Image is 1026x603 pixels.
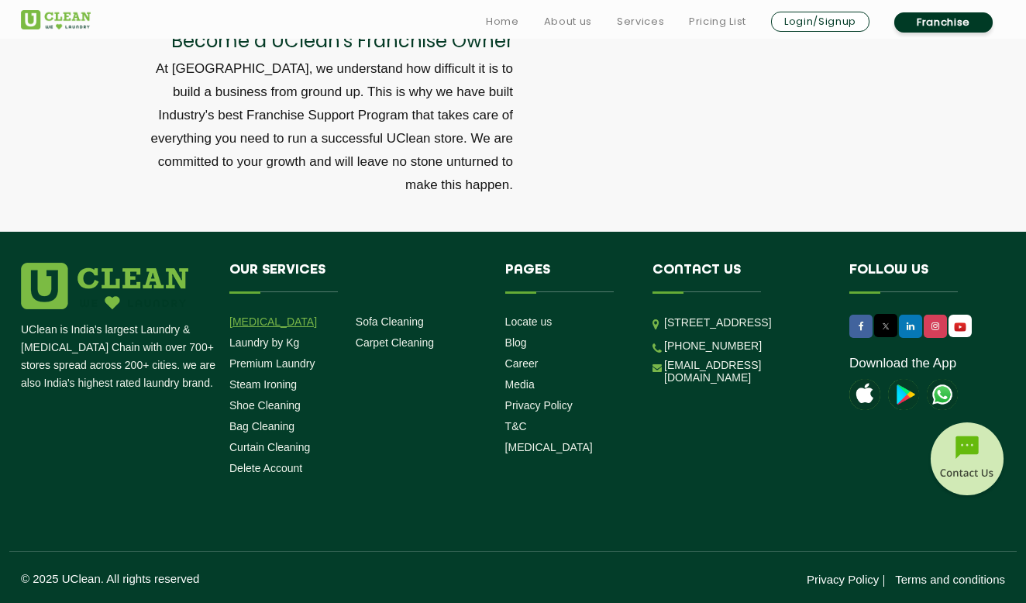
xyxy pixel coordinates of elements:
[505,357,539,370] a: Career
[927,379,958,410] img: UClean Laundry and Dry Cleaning
[652,263,826,292] h4: Contact us
[771,12,869,32] a: Login/Signup
[229,420,294,432] a: Bag Cleaning
[229,462,302,474] a: Delete Account
[505,315,553,328] a: Locate us
[849,356,956,371] a: Download the App
[505,399,573,412] a: Privacy Policy
[143,25,513,57] p: Become a UClean's Franchise Owner
[849,379,880,410] img: apple-icon.png
[229,357,315,370] a: Premium Laundry
[229,399,301,412] a: Shoe Cleaning
[229,378,297,391] a: Steam Ironing
[505,336,527,349] a: Blog
[888,379,919,410] img: playstoreicon.png
[505,378,535,391] a: Media
[229,336,299,349] a: Laundry by Kg
[950,319,970,335] img: UClean Laundry and Dry Cleaning
[544,12,592,31] a: About us
[664,314,826,332] p: [STREET_ADDRESS]
[229,263,482,292] h4: Our Services
[849,263,986,292] h4: Follow us
[689,12,746,31] a: Pricing List
[229,315,317,328] a: [MEDICAL_DATA]
[664,359,826,384] a: [EMAIL_ADDRESS][DOMAIN_NAME]
[895,573,1005,586] a: Terms and conditions
[664,339,762,352] a: [PHONE_NUMBER]
[21,572,513,585] p: © 2025 UClean. All rights reserved
[807,573,879,586] a: Privacy Policy
[486,12,519,31] a: Home
[21,263,188,309] img: logo.png
[505,420,527,432] a: T&C
[21,321,218,392] p: UClean is India's largest Laundry & [MEDICAL_DATA] Chain with over 700+ stores spread across 200+...
[894,12,993,33] a: Franchise
[356,336,434,349] a: Carpet Cleaning
[21,10,91,29] img: UClean Laundry and Dry Cleaning
[229,441,310,453] a: Curtain Cleaning
[505,263,630,292] h4: Pages
[356,315,424,328] a: Sofa Cleaning
[505,441,593,453] a: [MEDICAL_DATA]
[143,57,513,197] p: At [GEOGRAPHIC_DATA], we understand how difficult it is to build a business from ground up. This ...
[617,12,664,31] a: Services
